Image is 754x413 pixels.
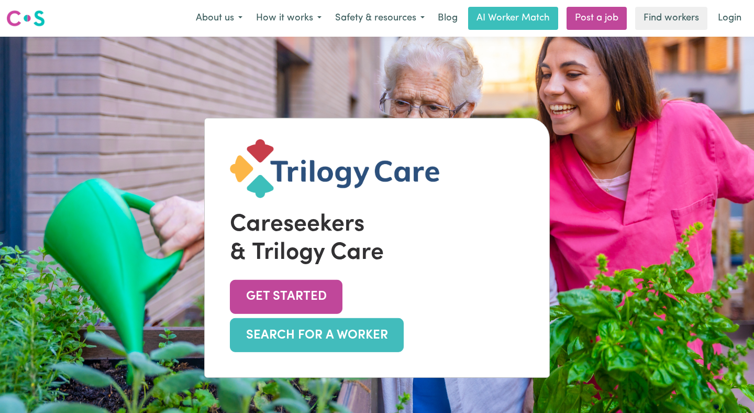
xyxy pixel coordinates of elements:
[431,7,464,30] a: Blog
[328,7,431,29] button: Safety & resources
[635,7,707,30] a: Find workers
[656,346,677,367] iframe: Close message
[712,371,746,405] iframe: Button to launch messaging window
[230,211,524,267] div: Careseekers & Trilogy Care
[189,7,249,29] button: About us
[6,6,45,30] a: Careseekers logo
[230,139,439,198] img: Trilogy Logo
[468,7,558,30] a: AI Worker Match
[6,9,45,28] img: Careseekers logo
[230,280,342,314] a: GET STARTED
[249,7,328,29] button: How it works
[230,318,404,352] a: SEARCH FOR A WORKER
[567,7,627,30] a: Post a job
[712,7,748,30] a: Login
